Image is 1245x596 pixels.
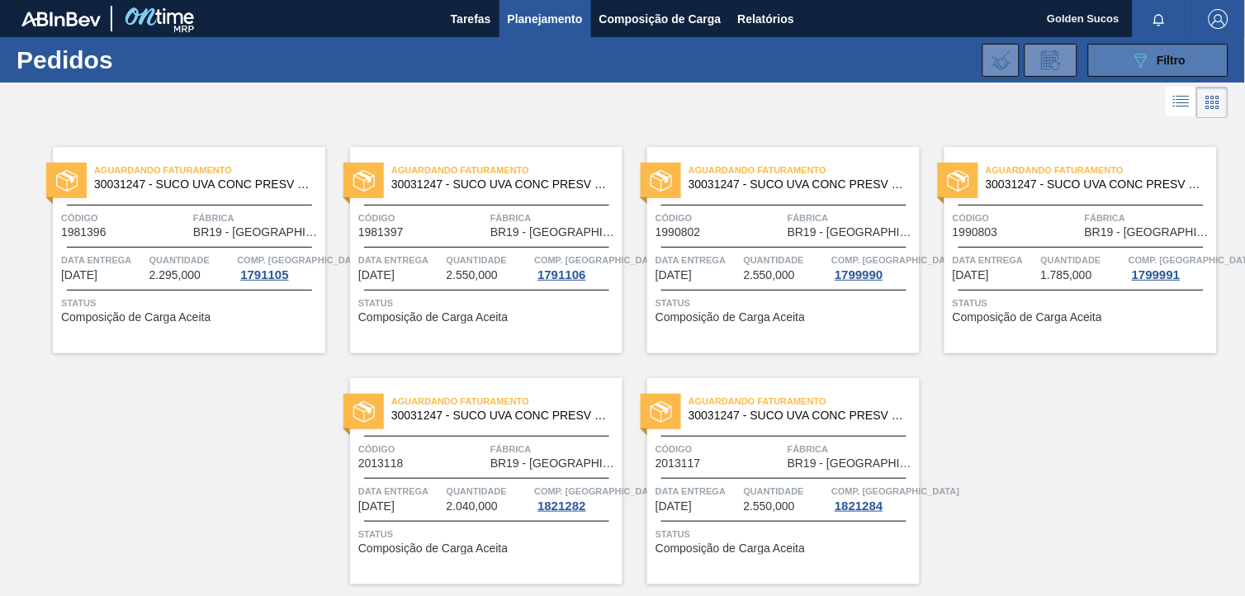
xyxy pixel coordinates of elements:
span: BR19 - Nova Rio [193,226,321,239]
span: Comp. Carga [237,252,365,268]
span: BR19 - Nova Rio [490,226,618,239]
span: 1.785,000 [1041,269,1092,281]
a: statusAguardando Faturamento30031247 - SUCO UVA CONC PRESV 255KGCódigo2013117FábricaBR19 - [GEOGR... [622,378,920,584]
span: 30031247 - SUCO UVA CONC PRESV 255KG [94,178,312,191]
span: BR19 - Nova Rio [788,457,916,470]
a: Comp. [GEOGRAPHIC_DATA]1799991 [1129,252,1213,281]
a: statusAguardando Faturamento30031247 - SUCO UVA CONC PRESV 255KGCódigo1990802FábricaBR19 - [GEOGR... [622,147,920,353]
span: Status [656,295,916,311]
span: Composição de Carga [599,9,722,29]
div: 1799990 [831,268,886,281]
span: Data entrega [656,252,740,268]
div: Visão em Cards [1197,87,1228,118]
span: Código [358,441,486,457]
span: 30031247 - SUCO UVA CONC PRESV 255KG [391,409,609,422]
img: Logout [1209,9,1228,29]
span: 2.295,000 [149,269,201,281]
a: Comp. [GEOGRAPHIC_DATA]1791106 [534,252,618,281]
span: 12/09/2025 [656,269,692,281]
span: Composição de Carga Aceita [61,311,211,324]
span: Planejamento [508,9,583,29]
span: Data entrega [358,483,443,499]
span: Código [656,210,783,226]
span: Aguardando Faturamento [391,162,622,178]
a: statusAguardando Faturamento30031247 - SUCO UVA CONC PRESV 255KGCódigo1981397FábricaBR19 - [GEOGR... [325,147,622,353]
div: Solicitação de Revisão de Pedidos [1025,44,1077,77]
span: Código [656,441,783,457]
span: Comp. Carga [534,483,662,499]
span: Comp. Carga [831,252,959,268]
span: Aguardando Faturamento [689,393,920,409]
span: 30031247 - SUCO UVA CONC PRESV 255KG [391,178,609,191]
span: Código [61,210,189,226]
div: 1821282 [534,499,589,513]
span: 2.550,000 [744,269,795,281]
span: Fábrica [1085,210,1213,226]
img: status [56,170,78,192]
span: Status [656,526,916,542]
span: 30031247 - SUCO UVA CONC PRESV 255KG [689,409,907,422]
span: Quantidade [1041,252,1125,268]
div: Visão em Lista [1167,87,1197,118]
span: Código [953,210,1081,226]
span: 1981397 [358,226,404,239]
span: 18/08/2025 [358,269,395,281]
span: Código [358,210,486,226]
span: Status [953,295,1213,311]
span: Fábrica [490,441,618,457]
span: 30031247 - SUCO UVA CONC PRESV 255KG [986,178,1204,191]
span: 15/08/2025 [61,269,97,281]
span: Comp. Carga [831,483,959,499]
span: 2.550,000 [744,500,795,513]
span: BR19 - Nova Rio [788,226,916,239]
a: statusAguardando Faturamento30031247 - SUCO UVA CONC PRESV 255KGCódigo1981396FábricaBR19 - [GEOGR... [28,147,325,353]
img: status [353,170,375,192]
span: Aguardando Faturamento [391,393,622,409]
span: Fábrica [193,210,321,226]
span: Quantidade [447,252,531,268]
span: 15/09/2025 [953,269,989,281]
span: 2013118 [358,457,404,470]
span: Fábrica [788,441,916,457]
span: Aguardando Faturamento [986,162,1217,178]
span: Fábrica [788,210,916,226]
button: Notificações [1133,7,1186,31]
div: 1799991 [1129,268,1183,281]
span: 2.040,000 [447,500,498,513]
span: Data entrega [656,483,740,499]
img: status [651,401,672,423]
a: statusAguardando Faturamento30031247 - SUCO UVA CONC PRESV 255KGCódigo2013118FábricaBR19 - [GEOGR... [325,378,622,584]
span: Composição de Carga Aceita [656,311,805,324]
span: Data entrega [358,252,443,268]
span: Comp. Carga [534,252,662,268]
span: 30031247 - SUCO UVA CONC PRESV 255KG [689,178,907,191]
div: 1821284 [831,499,886,513]
img: status [651,170,672,192]
span: Composição de Carga Aceita [656,542,805,555]
span: Quantidade [149,252,234,268]
a: Comp. [GEOGRAPHIC_DATA]1821284 [831,483,916,513]
div: Importar Negociações dos Pedidos [982,44,1020,77]
h1: Pedidos [17,50,253,69]
span: Data entrega [953,252,1037,268]
span: Status [358,526,618,542]
a: Comp. [GEOGRAPHIC_DATA]1821282 [534,483,618,513]
span: 2013117 [656,457,701,470]
button: Filtro [1088,44,1228,77]
div: 1791106 [534,268,589,281]
span: Data entrega [61,252,145,268]
span: Relatórios [738,9,794,29]
span: BR19 - Nova Rio [490,457,618,470]
span: Status [61,295,321,311]
span: 2.550,000 [447,269,498,281]
span: Quantidade [447,483,531,499]
a: Comp. [GEOGRAPHIC_DATA]1791105 [237,252,321,281]
span: BR19 - Nova Rio [1085,226,1213,239]
span: Composição de Carga Aceita [953,311,1102,324]
img: status [948,170,969,192]
span: 1990803 [953,226,998,239]
span: Composição de Carga Aceita [358,542,508,555]
span: 1981396 [61,226,107,239]
span: 1990802 [656,226,701,239]
span: Quantidade [744,252,828,268]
